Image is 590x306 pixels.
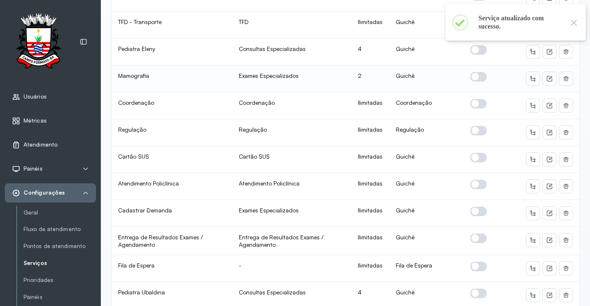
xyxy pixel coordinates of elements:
[24,292,96,302] a: Painéis
[239,180,345,187] div: Atendimento Policlínica
[24,294,96,301] a: Painéis
[239,262,345,269] div: -
[389,119,464,146] td: Regulação
[389,200,464,227] td: Guichê
[389,12,464,39] td: Guichê
[24,207,96,218] a: Geral
[112,255,232,282] td: Fila de Espera
[389,173,464,200] td: Guichê
[112,227,232,255] td: Entrega de Resultados Exames / Agendamento
[112,92,232,119] td: Coordenação
[112,146,232,173] td: Cartão SUS
[351,173,389,200] td: Ilimitadas
[24,260,96,267] a: Serviços
[24,165,43,172] span: Painéis
[239,234,345,248] div: Entrega de Resultados Exames / Agendamento
[239,153,345,160] div: Cartão SUS
[569,17,579,28] button: Close this dialog
[478,14,562,31] h2: Serviço atualizado com sucesso.
[112,173,232,200] td: Atendimento Policlínica
[24,275,96,285] a: Prioridades
[112,65,232,92] td: Mamografia
[24,141,57,148] span: Atendimento
[12,117,89,125] a: Métricas
[351,39,389,65] td: 4
[12,141,89,149] a: Atendimento
[12,93,89,101] a: Usuários
[24,243,96,250] a: Pontos de atendimento
[351,255,389,282] td: Ilimitadas
[389,146,464,173] td: Guichê
[112,12,232,39] td: TFD - Transporte
[389,65,464,92] td: Guichê
[112,119,232,146] td: Regulação
[24,224,96,234] a: Fluxo de atendimento
[351,146,389,173] td: Ilimitadas
[112,39,232,65] td: Pediatra Eleny
[239,45,345,53] div: Consultas Especializadas
[239,289,345,296] div: Consultas Especializadas
[351,227,389,255] td: Ilimitadas
[239,207,345,214] div: Exames Especializados
[24,258,96,268] a: Serviços
[239,126,345,133] div: Regulação
[24,241,96,251] a: Pontos de atendimento
[351,200,389,227] td: Ilimitadas
[389,39,464,65] td: Guichê
[351,92,389,119] td: Ilimitadas
[239,99,345,106] div: Coordenação
[24,226,96,233] a: Fluxo de atendimento
[389,92,464,119] td: Coordenação
[24,93,47,100] span: Usuários
[24,209,96,216] a: Geral
[351,65,389,92] td: 2
[24,117,47,124] span: Métricas
[239,72,345,80] div: Exames Especializados
[351,119,389,146] td: Ilimitadas
[112,200,232,227] td: Cadastrar Demanda
[239,18,345,26] div: TFD
[24,277,96,284] a: Prioridades
[351,12,389,39] td: Ilimitadas
[389,255,464,282] td: Fila de Espera
[9,13,68,71] img: Logotipo do estabelecimento
[389,227,464,255] td: Guichê
[24,189,65,196] span: Configurações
